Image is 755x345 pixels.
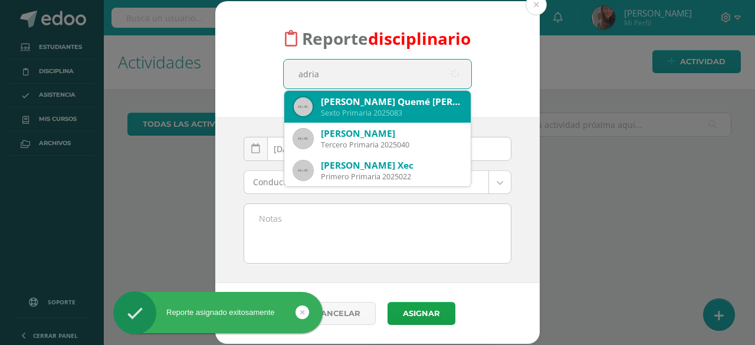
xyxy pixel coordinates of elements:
button: Asignar [388,302,455,325]
span: Conducta [253,171,480,193]
input: Busca un estudiante aquí... [284,60,471,88]
font: disciplinario [368,27,471,50]
div: Primero Primaria 2025022 [321,172,461,182]
div: [PERSON_NAME] Xec [321,159,461,172]
div: [PERSON_NAME] Quemé [PERSON_NAME] [321,96,461,108]
div: Reporte asignado exitosamente [113,307,323,318]
img: 45x45 [294,129,313,148]
div: [PERSON_NAME] [321,127,461,140]
a: Conducta [244,171,511,193]
span: Reporte [302,27,471,50]
img: 45x45 [294,97,313,116]
img: 45x45 [294,161,313,180]
div: Sexto Primaria 2025083 [321,108,461,118]
div: Tercero Primaria 2025040 [321,140,461,150]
